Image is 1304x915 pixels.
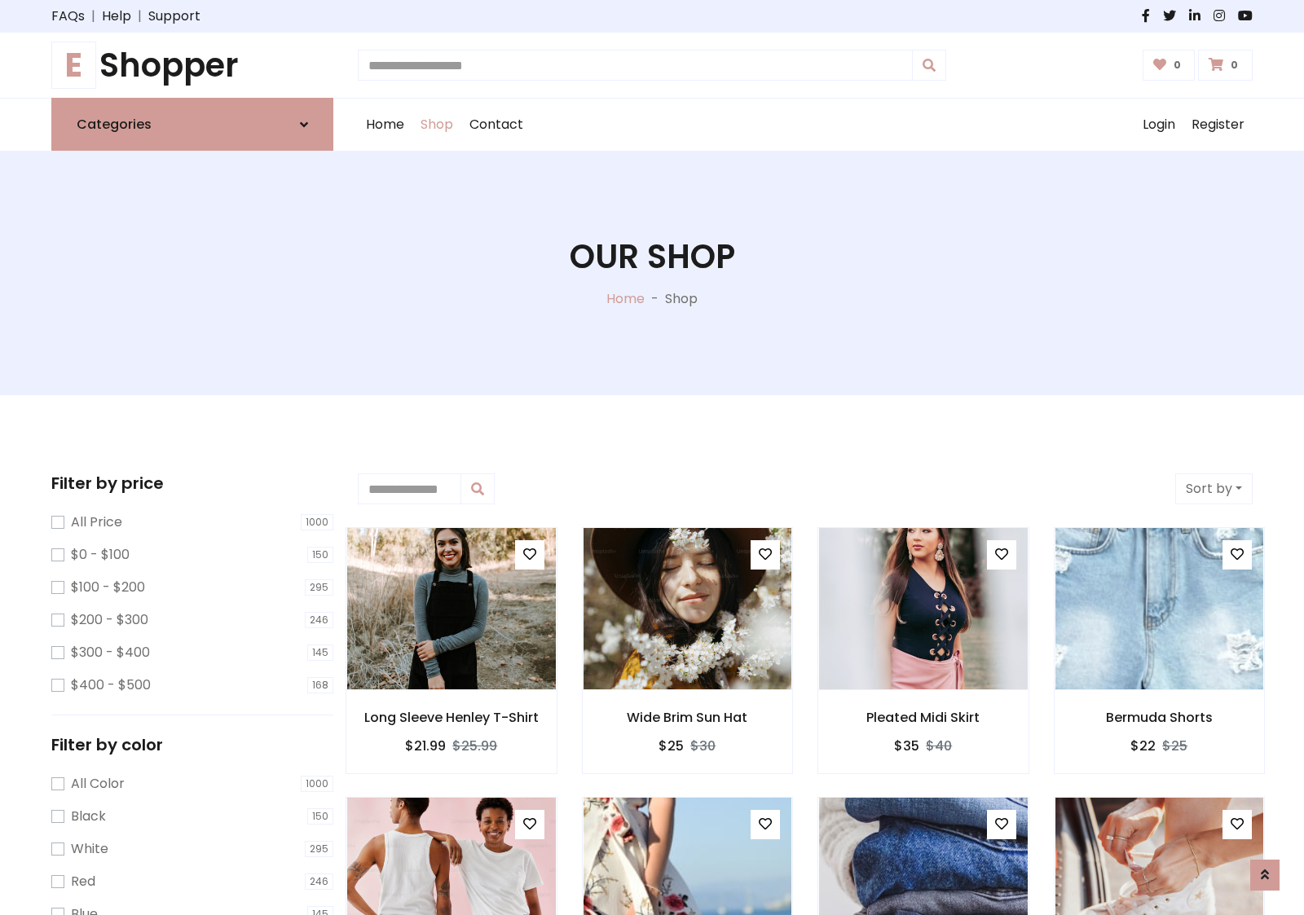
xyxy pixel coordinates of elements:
span: 168 [307,677,333,693]
h5: Filter by price [51,473,333,493]
h6: $25 [659,738,684,754]
label: $400 - $500 [71,675,151,695]
label: $0 - $100 [71,545,130,565]
a: Categories [51,98,333,151]
a: Support [148,7,200,26]
label: Black [71,807,106,826]
a: Login [1134,99,1183,151]
h6: $35 [894,738,919,754]
span: 145 [307,644,333,661]
label: $200 - $300 [71,610,148,630]
h6: Categories [77,117,152,132]
h1: Our Shop [570,237,735,276]
span: | [131,7,148,26]
a: EShopper [51,46,333,85]
a: Home [606,289,645,308]
span: E [51,42,96,89]
span: 1000 [301,776,333,792]
label: All Price [71,512,122,532]
a: Register [1183,99,1253,151]
del: $25 [1162,737,1187,755]
a: Shop [412,99,461,151]
a: FAQs [51,7,85,26]
label: All Color [71,774,125,794]
h6: $22 [1130,738,1156,754]
button: Sort by [1175,473,1253,504]
h6: Pleated Midi Skirt [818,710,1029,725]
span: 295 [305,579,333,596]
label: Red [71,872,95,891]
span: 295 [305,841,333,857]
label: $300 - $400 [71,643,150,662]
del: $30 [690,737,716,755]
a: Home [358,99,412,151]
span: | [85,7,102,26]
p: Shop [665,289,698,309]
span: 246 [305,873,333,890]
label: $100 - $200 [71,578,145,597]
span: 1000 [301,514,333,530]
h6: Bermuda Shorts [1055,710,1265,725]
h1: Shopper [51,46,333,85]
p: - [645,289,665,309]
del: $40 [926,737,952,755]
label: White [71,839,108,859]
a: 0 [1143,50,1196,81]
span: 0 [1227,58,1242,73]
a: Help [102,7,131,26]
h6: Wide Brim Sun Hat [583,710,793,725]
span: 246 [305,612,333,628]
span: 0 [1170,58,1185,73]
del: $25.99 [452,737,497,755]
a: Contact [461,99,531,151]
span: 150 [307,547,333,563]
a: 0 [1198,50,1253,81]
h6: $21.99 [405,738,446,754]
h6: Long Sleeve Henley T-Shirt [346,710,557,725]
span: 150 [307,808,333,825]
h5: Filter by color [51,735,333,754]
